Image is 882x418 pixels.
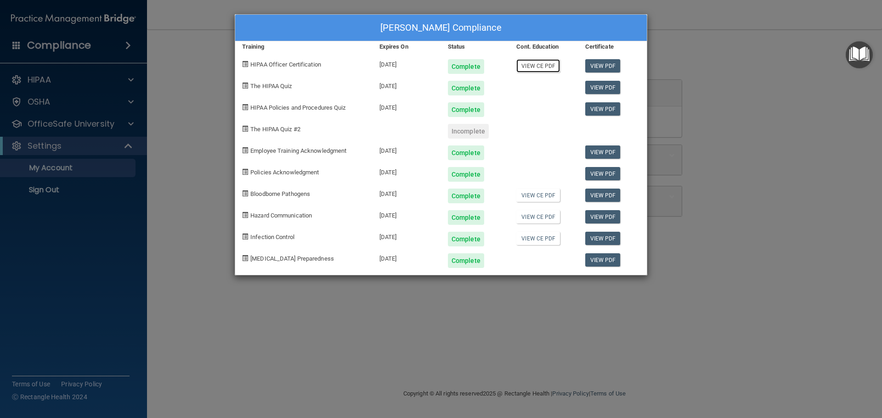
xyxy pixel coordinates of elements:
[448,81,484,95] div: Complete
[585,59,621,72] a: View PDF
[585,210,621,223] a: View PDF
[373,95,441,117] div: [DATE]
[585,232,621,245] a: View PDF
[516,189,560,202] a: View CE PDF
[509,41,578,52] div: Cont. Education
[373,182,441,203] div: [DATE]
[235,41,373,52] div: Training
[373,52,441,74] div: [DATE]
[836,355,871,390] iframe: Drift Widget Chat Controller
[585,167,621,180] a: View PDF
[250,61,321,68] span: HIPAA Officer Certification
[585,145,621,159] a: View PDF
[250,255,334,262] span: [MEDICAL_DATA] Preparedness
[448,167,484,182] div: Complete
[578,41,647,52] div: Certificate
[846,41,873,68] button: Open Resource Center
[250,212,312,219] span: Hazard Communication
[516,59,560,72] a: View CE PDF
[448,145,484,160] div: Complete
[448,102,484,117] div: Complete
[373,160,441,182] div: [DATE]
[250,169,319,176] span: Policies Acknowledgment
[373,139,441,160] div: [DATE]
[373,41,441,52] div: Expires On
[373,225,441,246] div: [DATE]
[448,59,484,74] div: Complete
[448,189,484,203] div: Complete
[448,232,484,246] div: Complete
[585,189,621,202] a: View PDF
[585,81,621,94] a: View PDF
[250,104,345,111] span: HIPAA Policies and Procedures Quiz
[250,234,294,240] span: Infection Control
[373,246,441,268] div: [DATE]
[585,253,621,267] a: View PDF
[250,190,310,197] span: Bloodborne Pathogens
[448,124,489,139] div: Incomplete
[250,126,300,133] span: The HIPAA Quiz #2
[235,15,647,41] div: [PERSON_NAME] Compliance
[441,41,509,52] div: Status
[448,210,484,225] div: Complete
[250,147,346,154] span: Employee Training Acknowledgment
[516,232,560,245] a: View CE PDF
[585,102,621,116] a: View PDF
[373,74,441,95] div: [DATE]
[448,253,484,268] div: Complete
[250,83,292,89] span: The HIPAA Quiz
[516,210,560,223] a: View CE PDF
[373,203,441,225] div: [DATE]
